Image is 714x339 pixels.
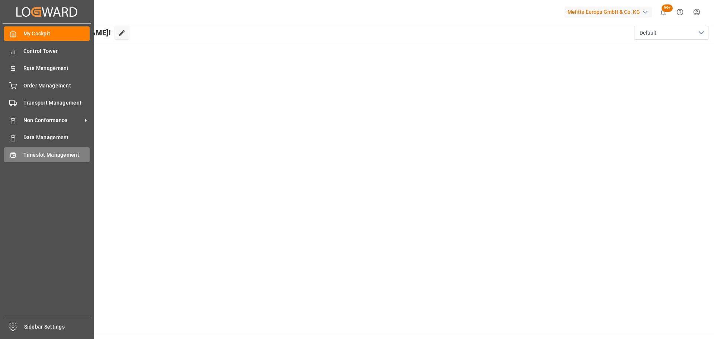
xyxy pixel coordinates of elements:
a: Rate Management [4,61,90,76]
button: show 100 new notifications [655,4,672,20]
span: Data Management [23,134,90,141]
span: Timeslot Management [23,151,90,159]
a: Order Management [4,78,90,93]
span: Order Management [23,82,90,90]
a: Transport Management [4,96,90,110]
div: Melitta Europa GmbH & Co. KG [565,7,652,17]
span: Default [640,29,656,37]
span: Non Conformance [23,116,82,124]
button: Melitta Europa GmbH & Co. KG [565,5,655,19]
button: Help Center [672,4,688,20]
span: My Cockpit [23,30,90,38]
button: open menu [634,26,708,40]
span: Control Tower [23,47,90,55]
span: Rate Management [23,64,90,72]
span: 99+ [662,4,673,12]
span: Sidebar Settings [24,323,91,331]
a: Control Tower [4,44,90,58]
a: Data Management [4,130,90,145]
span: Hello [PERSON_NAME]! [31,26,111,40]
span: Transport Management [23,99,90,107]
a: My Cockpit [4,26,90,41]
a: Timeslot Management [4,147,90,162]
